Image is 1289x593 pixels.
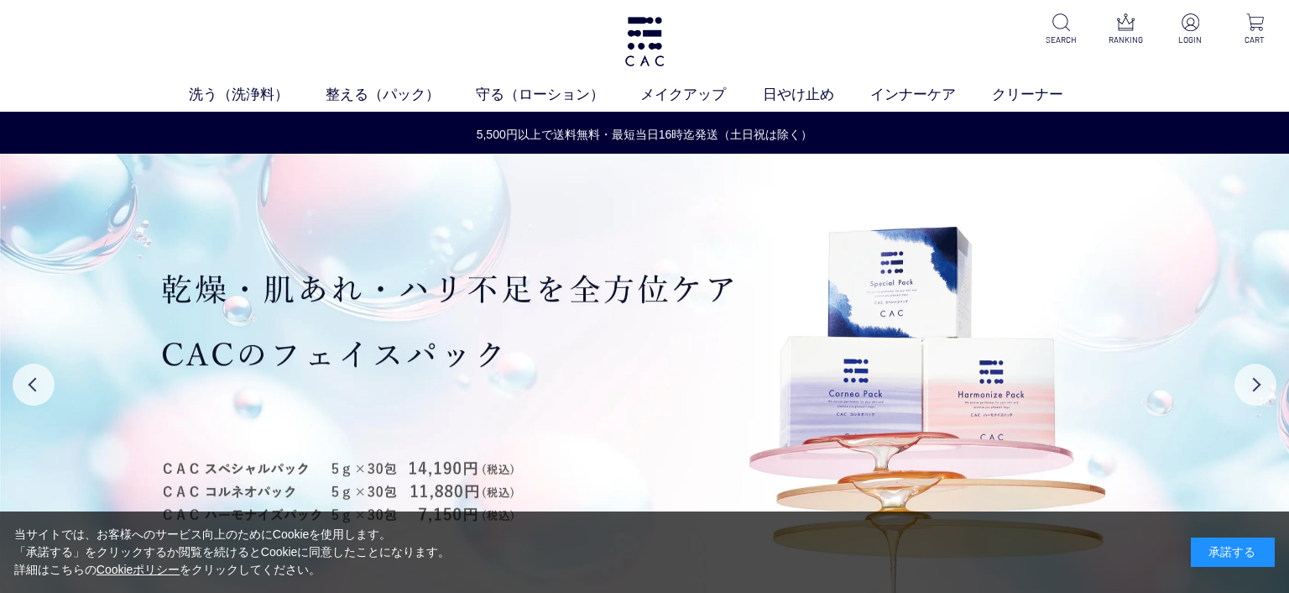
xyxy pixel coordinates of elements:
a: 洗う（洗浄料） [189,83,325,105]
p: LOGIN [1170,34,1211,46]
a: 整える（パック） [326,83,476,105]
a: CART [1234,13,1276,46]
div: 当サイトでは、お客様へのサービス向上のためにCookieを使用します。 「承諾する」をクリックするか閲覧を続けるとCookieに同意したことになります。 詳細はこちらの をクリックしてください。 [14,526,451,579]
a: メイクアップ [640,83,762,105]
div: 承諾する [1191,538,1275,567]
a: RANKING [1105,13,1146,46]
button: Previous [13,364,55,406]
img: logo [623,17,666,66]
a: 日やけ止め [763,83,870,105]
a: インナーケア [870,83,992,105]
a: 守る（ローション） [476,83,640,105]
a: Cookieポリシー [97,563,180,576]
p: CART [1234,34,1276,46]
a: クリーナー [992,83,1099,105]
p: RANKING [1105,34,1146,46]
a: LOGIN [1170,13,1211,46]
p: SEARCH [1041,34,1082,46]
button: Next [1234,364,1276,406]
a: SEARCH [1041,13,1082,46]
a: 5,500円以上で送料無料・最短当日16時迄発送（土日祝は除く） [1,126,1288,144]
